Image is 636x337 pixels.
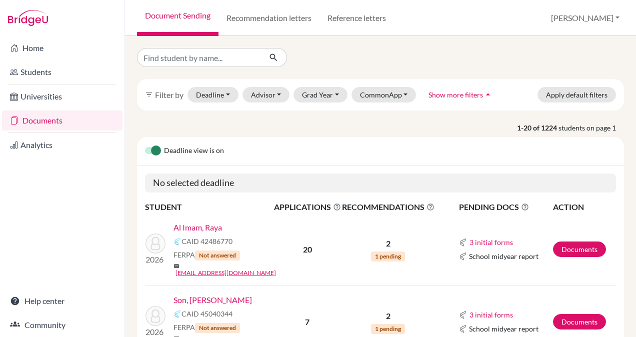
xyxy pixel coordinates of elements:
[469,309,513,320] button: 3 initial forms
[342,310,434,322] p: 2
[155,90,183,99] span: Filter by
[145,306,165,326] img: Son, Sungbin
[173,294,252,306] a: Son, [PERSON_NAME]
[181,236,232,246] span: CAID 42486770
[517,122,558,133] strong: 1-20 of 1224
[145,90,153,98] i: filter_list
[181,308,232,319] span: CAID 45040344
[2,315,122,335] a: Community
[552,200,616,213] th: ACTION
[145,173,616,192] h5: No selected deadline
[173,237,181,245] img: Common App logo
[371,251,405,261] span: 1 pending
[371,324,405,334] span: 1 pending
[173,221,222,233] a: Al Imam, Raya
[342,201,434,213] span: RECOMMENDATIONS
[459,238,467,246] img: Common App logo
[469,323,538,334] span: School midyear report
[8,10,48,26] img: Bridge-U
[173,263,179,269] span: mail
[469,251,538,261] span: School midyear report
[342,237,434,249] p: 2
[2,291,122,311] a: Help center
[351,87,416,102] button: CommonApp
[553,241,606,257] a: Documents
[420,87,501,102] button: Show more filtersarrow_drop_up
[145,253,165,265] p: 2026
[483,89,493,99] i: arrow_drop_up
[2,86,122,106] a: Universities
[242,87,290,102] button: Advisor
[164,145,224,157] span: Deadline view is on
[537,87,616,102] button: Apply default filters
[145,200,273,213] th: STUDENT
[459,252,467,260] img: Common App logo
[2,62,122,82] a: Students
[173,322,240,333] span: FERPA
[459,325,467,333] img: Common App logo
[195,323,240,333] span: Not answered
[469,236,513,248] button: 3 initial forms
[293,87,347,102] button: Grad Year
[2,135,122,155] a: Analytics
[195,250,240,260] span: Not answered
[137,48,261,67] input: Find student by name...
[2,110,122,130] a: Documents
[173,249,240,260] span: FERPA
[305,317,309,326] b: 7
[187,87,238,102] button: Deadline
[173,310,181,318] img: Common App logo
[2,38,122,58] a: Home
[553,314,606,329] a: Documents
[303,244,312,254] b: 20
[459,311,467,319] img: Common App logo
[558,122,624,133] span: students on page 1
[145,233,165,253] img: Al Imam, Raya
[428,90,483,99] span: Show more filters
[175,268,276,277] a: [EMAIL_ADDRESS][DOMAIN_NAME]
[546,8,624,27] button: [PERSON_NAME]
[459,201,552,213] span: PENDING DOCS
[274,201,341,213] span: APPLICATIONS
